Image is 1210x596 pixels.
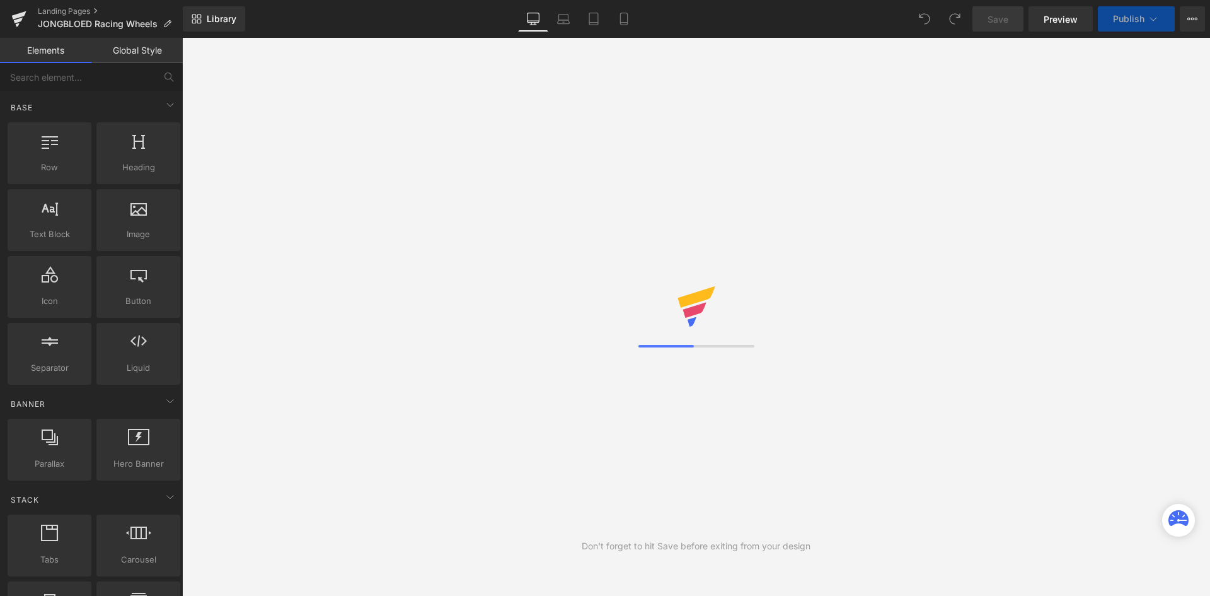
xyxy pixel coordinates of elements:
span: Library [207,13,236,25]
a: Tablet [579,6,609,32]
span: Image [100,228,176,241]
button: Undo [912,6,937,32]
span: Parallax [11,457,88,470]
span: Save [988,13,1008,26]
span: Publish [1113,14,1144,24]
span: Icon [11,295,88,308]
span: Banner [9,398,47,410]
button: Publish [1098,6,1175,32]
span: Hero Banner [100,457,176,470]
a: Mobile [609,6,639,32]
span: Stack [9,494,40,506]
button: Redo [942,6,967,32]
a: New Library [183,6,245,32]
span: Heading [100,161,176,174]
span: Tabs [11,553,88,566]
span: Base [9,102,34,114]
span: Preview [1044,13,1078,26]
span: Separator [11,361,88,375]
a: Preview [1028,6,1093,32]
a: Desktop [518,6,548,32]
span: Carousel [100,553,176,566]
a: Laptop [548,6,579,32]
span: JONGBLOED Racing Wheels [38,19,158,29]
a: Global Style [91,38,183,63]
button: More [1180,6,1205,32]
div: Don't forget to hit Save before exiting from your design [582,539,810,553]
span: Liquid [100,361,176,375]
a: Landing Pages [38,6,183,16]
span: Text Block [11,228,88,241]
span: Row [11,161,88,174]
span: Button [100,295,176,308]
